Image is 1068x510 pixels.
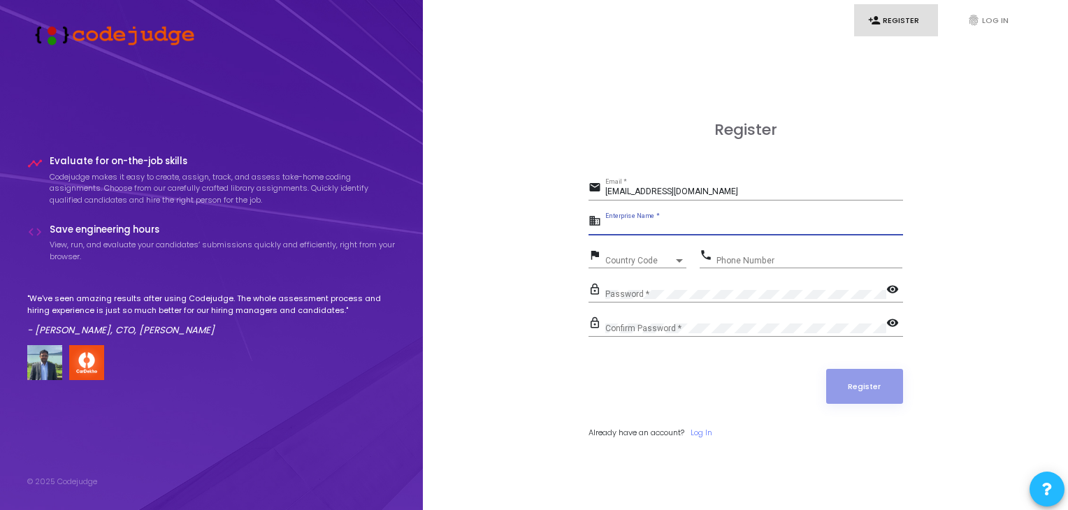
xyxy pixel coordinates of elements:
a: person_addRegister [854,4,938,37]
img: user image [27,345,62,380]
i: person_add [868,14,881,27]
mat-icon: phone [700,248,716,265]
span: Country Code [605,256,674,265]
h3: Register [589,121,903,139]
mat-icon: flag [589,248,605,265]
a: Log In [691,427,712,439]
span: Already have an account? [589,427,684,438]
i: timeline [27,156,43,171]
a: fingerprintLog In [953,4,1037,37]
mat-icon: visibility [886,316,903,333]
i: fingerprint [967,14,980,27]
div: © 2025 Codejudge [27,476,97,488]
p: Codejudge makes it easy to create, assign, track, and assess take-home coding assignments. Choose... [50,171,396,206]
mat-icon: business [589,214,605,231]
input: Email [605,187,903,197]
p: View, run, and evaluate your candidates’ submissions quickly and efficiently, right from your bro... [50,239,396,262]
mat-icon: lock_outline [589,282,605,299]
p: "We've seen amazing results after using Codejudge. The whole assessment process and hiring experi... [27,293,396,316]
mat-icon: lock_outline [589,316,605,333]
h4: Evaluate for on-the-job skills [50,156,396,167]
em: - [PERSON_NAME], CTO, [PERSON_NAME] [27,323,215,337]
mat-icon: email [589,180,605,197]
button: Register [826,369,903,404]
i: code [27,224,43,240]
input: Enterprise Name [605,221,903,231]
h4: Save engineering hours [50,224,396,235]
img: company-logo [69,345,104,380]
mat-icon: visibility [886,282,903,299]
input: Phone Number [716,256,902,265]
